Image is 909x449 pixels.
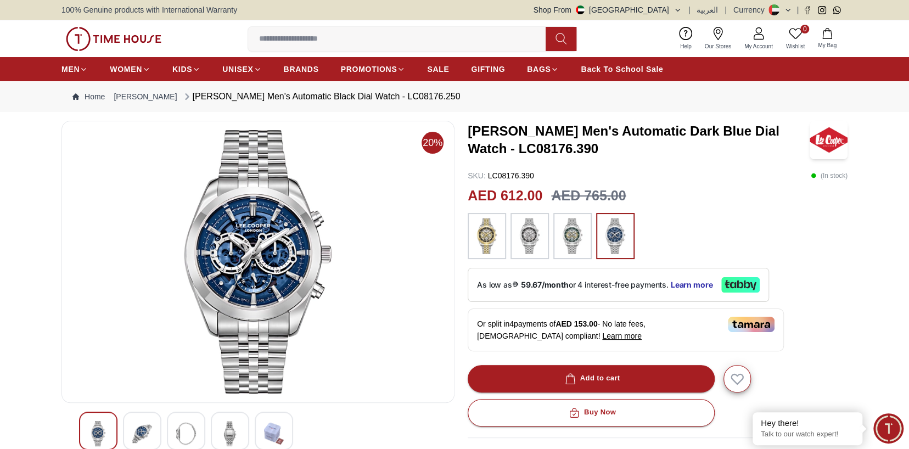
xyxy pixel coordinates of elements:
img: ... [473,218,501,254]
span: BAGS [527,64,551,75]
span: | [688,4,691,15]
span: | [725,4,727,15]
span: Wishlist [782,42,809,50]
p: LC08176.390 [468,170,534,181]
a: BRANDS [284,59,319,79]
nav: Breadcrumb [61,81,848,112]
img: Tamara [728,317,775,332]
a: MEN [61,59,88,79]
img: United Arab Emirates [576,5,585,14]
h2: AED 612.00 [468,186,542,206]
span: 100% Genuine products with International Warranty [61,4,237,15]
img: Lee Cooper Men's Automatic Dark Blue Dial Watch - LC08176.390 [810,121,848,159]
button: Shop From[GEOGRAPHIC_DATA] [534,4,682,15]
img: ... [66,27,161,51]
a: GIFTING [471,59,505,79]
p: ( In stock ) [811,170,848,181]
a: Back To School Sale [581,59,663,79]
div: [PERSON_NAME] Men's Automatic Black Dial Watch - LC08176.250 [182,90,461,103]
h3: [PERSON_NAME] Men's Automatic Dark Blue Dial Watch - LC08176.390 [468,122,810,158]
img: ... [602,218,629,254]
a: Whatsapp [833,6,841,14]
span: MEN [61,64,80,75]
span: BRANDS [284,64,319,75]
div: Chat Widget [873,413,904,444]
a: 0Wishlist [779,25,811,53]
span: | [796,4,799,15]
img: Lee Cooper Men's Automatic Black Dial Watch - LC08176.250 [220,421,240,446]
a: SALE [427,59,449,79]
a: UNISEX [222,59,261,79]
a: Home [72,91,105,102]
button: العربية [697,4,718,15]
button: Buy Now [468,399,715,426]
button: My Bag [811,26,843,52]
span: KIDS [172,64,192,75]
span: 20% [422,132,444,154]
button: Add to cart [468,365,715,392]
a: Our Stores [698,25,738,53]
span: WOMEN [110,64,142,75]
img: Lee Cooper Men's Automatic Black Dial Watch - LC08176.250 [88,421,108,446]
a: PROMOTIONS [341,59,406,79]
span: SALE [427,64,449,75]
a: Help [674,25,698,53]
span: Back To School Sale [581,64,663,75]
span: 0 [800,25,809,33]
span: My Account [740,42,777,50]
p: Talk to our watch expert! [761,430,854,439]
div: Hey there! [761,418,854,429]
a: Instagram [818,6,826,14]
a: Facebook [803,6,811,14]
span: PROMOTIONS [341,64,397,75]
img: ... [559,218,586,254]
a: BAGS [527,59,559,79]
span: Learn more [602,332,642,340]
a: [PERSON_NAME] [114,91,177,102]
span: GIFTING [471,64,505,75]
img: Lee Cooper Men's Automatic Black Dial Watch - LC08176.250 [176,421,196,446]
a: KIDS [172,59,200,79]
span: UNISEX [222,64,253,75]
div: Or split in 4 payments of - No late fees, [DEMOGRAPHIC_DATA] compliant! [468,308,784,351]
div: Currency [733,4,769,15]
a: WOMEN [110,59,150,79]
img: Lee Cooper Men's Automatic Black Dial Watch - LC08176.250 [132,421,152,446]
img: Lee Cooper Men's Automatic Black Dial Watch - LC08176.250 [264,421,284,446]
img: Lee Cooper Men's Automatic Black Dial Watch - LC08176.250 [71,130,445,394]
img: ... [516,218,543,254]
span: SKU : [468,171,486,180]
span: Our Stores [700,42,736,50]
span: AED 153.00 [555,319,597,328]
h3: AED 765.00 [551,186,626,206]
span: Help [676,42,696,50]
span: My Bag [813,41,841,49]
div: Buy Now [566,406,616,419]
div: Add to cart [563,372,620,385]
